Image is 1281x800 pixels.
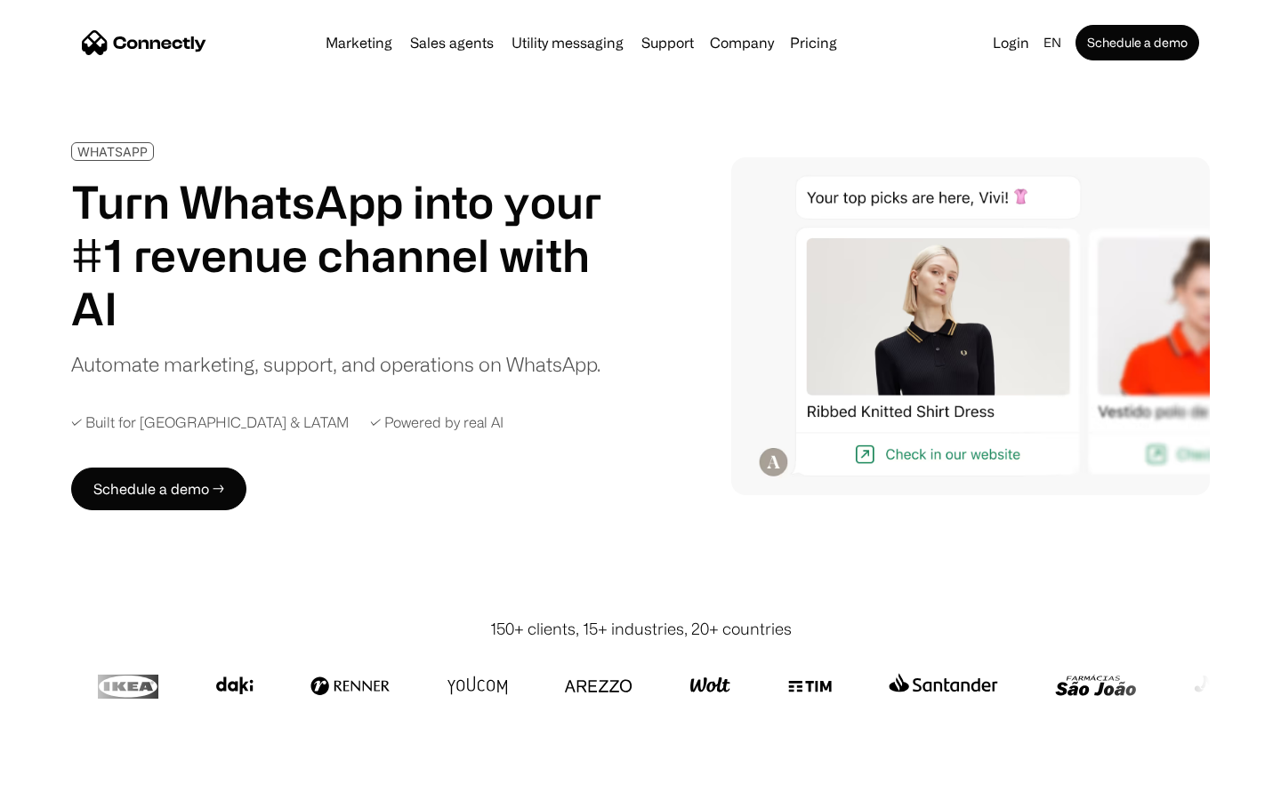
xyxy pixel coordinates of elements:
[71,349,600,379] div: Automate marketing, support, and operations on WhatsApp.
[710,30,774,55] div: Company
[1043,30,1061,55] div: en
[783,36,844,50] a: Pricing
[1076,25,1199,60] a: Schedule a demo
[318,36,399,50] a: Marketing
[71,175,623,335] h1: Turn WhatsApp into your #1 revenue channel with AI
[634,36,701,50] a: Support
[71,414,349,431] div: ✓ Built for [GEOGRAPHIC_DATA] & LATAM
[77,145,148,158] div: WHATSAPP
[71,468,246,510] a: Schedule a demo →
[1036,30,1072,55] div: en
[370,414,504,431] div: ✓ Powered by real AI
[18,767,107,794] aside: Language selected: English
[504,36,631,50] a: Utility messaging
[490,617,792,641] div: 150+ clients, 15+ industries, 20+ countries
[986,30,1036,55] a: Login
[403,36,501,50] a: Sales agents
[82,29,206,56] a: home
[36,769,107,794] ul: Language list
[705,30,779,55] div: Company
